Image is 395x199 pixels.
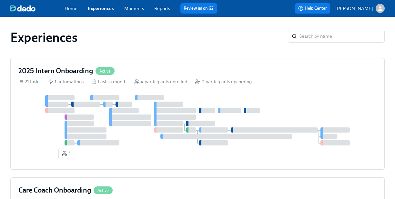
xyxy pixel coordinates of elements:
div: Lasts a month [91,78,127,85]
a: 2025 Intern OnboardingActive21 tasks 1 automations Lasts a month 4 participants enrolled 0 partic... [10,58,385,170]
h4: Care Coach Onboarding [18,185,91,195]
button: 4 [58,148,74,159]
a: Experiences [88,5,114,11]
button: Review us on G2 [180,3,217,14]
div: 0 participants upcoming [195,78,252,85]
a: Moments [124,5,144,11]
span: Active [96,69,115,74]
a: dado [10,5,65,12]
a: Review us on G2 [184,5,214,12]
h4: 2025 Intern Onboarding [18,66,93,76]
a: Reports [154,5,170,11]
a: Home [65,5,77,11]
span: Active [94,188,113,193]
button: Help Center [295,3,330,14]
p: [PERSON_NAME] [335,5,373,12]
div: 21 tasks [18,78,40,85]
span: Help Center [298,5,327,12]
input: Search by name [299,30,385,43]
h1: Experiences [10,30,78,45]
img: dado [10,5,35,12]
div: 4 participants enrolled [134,78,187,85]
button: [PERSON_NAME] [335,4,385,13]
span: 4 [62,150,71,157]
div: 1 automations [48,78,84,85]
